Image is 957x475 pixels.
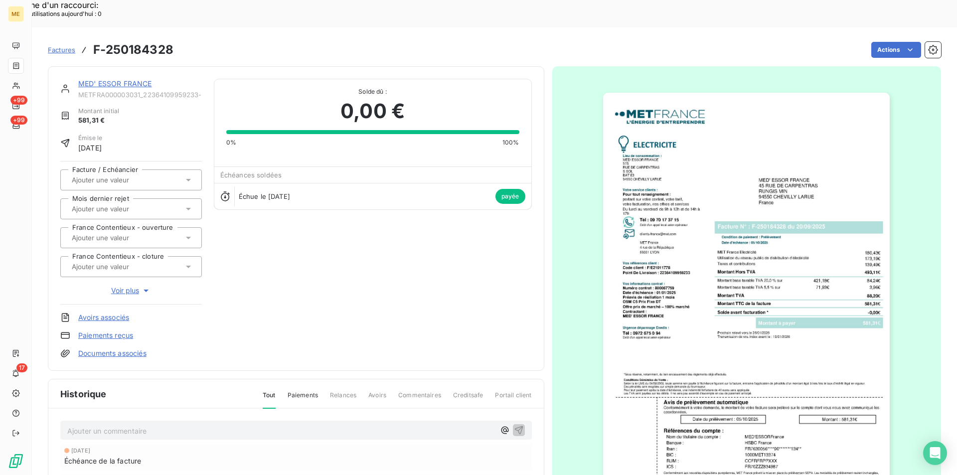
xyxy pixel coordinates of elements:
[64,456,141,466] span: Échéance de la facture
[71,448,90,454] span: [DATE]
[60,387,107,401] span: Historique
[288,391,318,408] span: Paiements
[48,45,75,55] a: Factures
[78,143,102,153] span: [DATE]
[226,138,236,147] span: 0%
[16,363,27,372] span: 17
[398,391,441,408] span: Commentaires
[78,79,152,88] a: MED' ESSOR FRANCE
[78,116,119,126] span: 581,31 €
[226,87,519,96] span: Solde dû :
[923,441,947,465] div: Open Intercom Messenger
[495,189,525,204] span: payée
[220,171,282,179] span: Échéances soldées
[495,391,531,408] span: Portail client
[71,262,171,271] input: Ajouter une valeur
[93,41,173,59] h3: F-250184328
[48,46,75,54] span: Factures
[78,348,147,358] a: Documents associés
[453,391,483,408] span: Creditsafe
[60,285,202,296] button: Voir plus
[78,330,133,340] a: Paiements reçus
[502,138,519,147] span: 100%
[10,96,27,105] span: +99
[8,453,24,469] img: Logo LeanPay
[239,192,290,200] span: Échue le [DATE]
[71,175,171,184] input: Ajouter une valeur
[263,391,276,409] span: Tout
[10,116,27,125] span: +99
[330,391,356,408] span: Relances
[78,134,102,143] span: Émise le
[78,91,202,99] span: METFRA000003031_22364109959233-CA1
[71,204,171,213] input: Ajouter une valeur
[368,391,386,408] span: Avoirs
[871,42,921,58] button: Actions
[78,313,129,322] a: Avoirs associés
[340,96,405,126] span: 0,00 €
[71,233,171,242] input: Ajouter une valeur
[78,107,119,116] span: Montant initial
[111,286,151,296] span: Voir plus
